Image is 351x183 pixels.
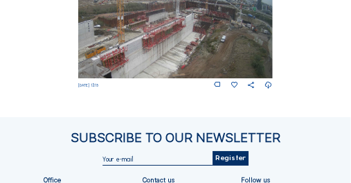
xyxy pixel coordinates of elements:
div: Follow us [242,177,271,183]
div: Register [213,151,249,166]
span: [DATE] 13:15 [78,83,98,87]
div: Office [44,177,61,183]
input: Your e-mail [102,155,213,163]
div: Subscribe to our newsletter [44,131,307,144]
div: Contact us [143,177,174,183]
